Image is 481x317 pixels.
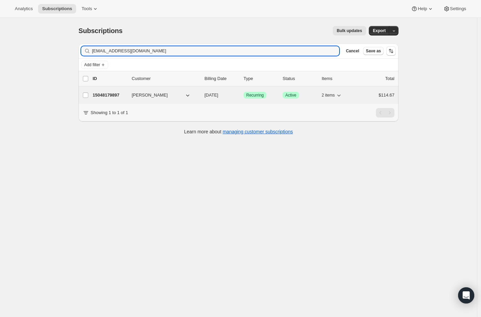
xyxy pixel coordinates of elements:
[333,26,366,35] button: Bulk updates
[184,128,293,135] p: Learn more about
[285,93,296,98] span: Active
[93,90,394,100] div: 15048179897[PERSON_NAME][DATE]SuccessRecurringSuccessActive2 items$114.67
[418,6,427,11] span: Help
[458,287,474,303] div: Open Intercom Messenger
[283,75,316,82] p: Status
[322,90,342,100] button: 2 items
[322,93,335,98] span: 2 items
[373,28,386,33] span: Export
[322,75,355,82] div: Items
[77,4,103,14] button: Tools
[93,75,394,82] div: IDCustomerBilling DateTypeStatusItemsTotal
[223,129,293,134] a: managing customer subscriptions
[92,46,339,56] input: Filter subscribers
[386,46,396,56] button: Sort the results
[38,4,76,14] button: Subscriptions
[379,93,394,98] span: $114.67
[204,75,238,82] p: Billing Date
[244,75,277,82] div: Type
[11,4,37,14] button: Analytics
[91,109,128,116] p: Showing 1 to 1 of 1
[132,75,199,82] p: Customer
[246,93,264,98] span: Recurring
[363,47,384,55] button: Save as
[42,6,72,11] span: Subscriptions
[93,75,126,82] p: ID
[128,90,195,101] button: [PERSON_NAME]
[82,6,92,11] span: Tools
[78,27,123,34] span: Subscriptions
[450,6,466,11] span: Settings
[376,108,394,117] nav: Pagination
[407,4,438,14] button: Help
[366,48,381,54] span: Save as
[385,75,394,82] p: Total
[343,47,362,55] button: Cancel
[439,4,470,14] button: Settings
[346,48,359,54] span: Cancel
[204,93,218,98] span: [DATE]
[81,61,108,69] button: Add filter
[337,28,362,33] span: Bulk updates
[84,62,100,68] span: Add filter
[93,92,126,99] p: 15048179897
[369,26,390,35] button: Export
[15,6,33,11] span: Analytics
[132,92,168,99] span: [PERSON_NAME]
